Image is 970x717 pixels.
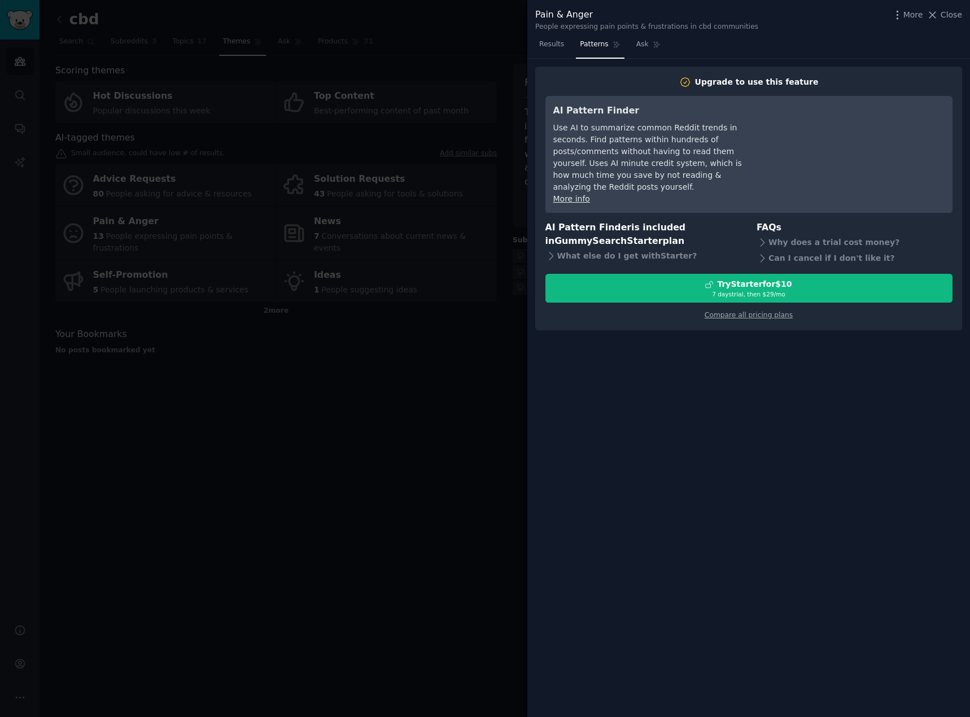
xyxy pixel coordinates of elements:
h3: AI Pattern Finder is included in plan [545,221,741,248]
span: Patterns [580,40,608,50]
a: Patterns [576,36,624,59]
div: Use AI to summarize common Reddit trends in seconds. Find patterns within hundreds of posts/comme... [553,122,759,193]
div: 7 days trial, then $ 29 /mo [546,290,952,298]
span: Results [539,40,564,50]
div: Pain & Anger [535,8,758,22]
a: Results [535,36,568,59]
div: Why does a trial cost money? [757,234,952,250]
div: What else do I get with Starter ? [545,248,741,264]
span: GummySearch Starter [554,235,662,246]
iframe: YouTube video player [775,104,945,189]
a: Ask [632,36,665,59]
h3: FAQs [757,221,952,235]
h3: AI Pattern Finder [553,104,759,118]
span: More [903,9,923,21]
a: Compare all pricing plans [705,311,793,319]
a: More info [553,194,590,203]
div: People expressing pain points & frustrations in cbd communities [535,22,758,32]
div: Upgrade to use this feature [695,76,819,88]
span: Close [941,9,962,21]
span: Ask [636,40,649,50]
div: Can I cancel if I don't like it? [757,250,952,266]
div: Try Starter for $10 [717,278,792,290]
button: Close [927,9,962,21]
button: More [892,9,923,21]
button: TryStarterfor$107 daystrial, then $29/mo [545,274,952,303]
